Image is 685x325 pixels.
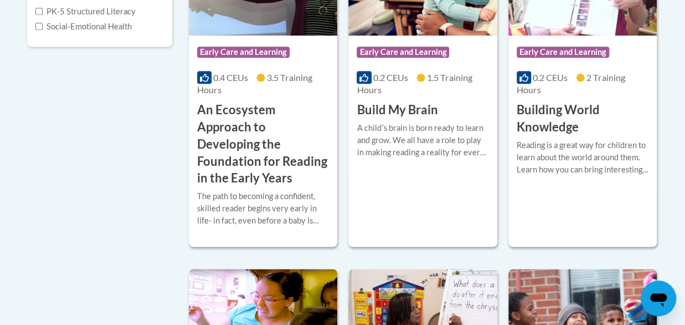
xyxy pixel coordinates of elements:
input: Checkbox for Options [35,23,43,30]
div: Reading is a great way for children to learn about the world around them. Learn how you can bring... [517,139,648,176]
iframe: Button to launch messaging window [641,281,676,316]
span: 0.4 CEUs [213,72,248,83]
div: A childʹs brain is born ready to learn and grow. We all have a role to play in making reading a r... [357,122,488,159]
span: Early Care and Learning [517,47,609,58]
h3: An Ecosystem Approach to Developing the Foundation for Reading in the Early Years [197,101,329,187]
span: Early Care and Learning [357,47,449,58]
h3: Build My Brain [357,101,437,119]
span: Early Care and Learning [197,47,290,58]
label: Social-Emotional Health [35,21,132,33]
span: 0.2 CEUs [373,72,408,83]
label: PK-5 Structured Literacy [35,6,136,18]
input: Checkbox for Options [35,8,43,15]
h3: Building World Knowledge [517,101,648,136]
div: The path to becoming a confident, skilled reader begins very early in life- in fact, even before ... [197,190,329,227]
span: 0.2 CEUs [533,72,568,83]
